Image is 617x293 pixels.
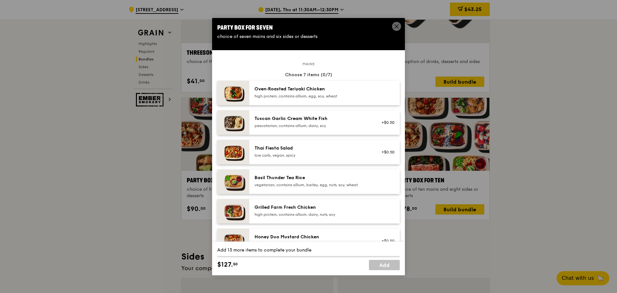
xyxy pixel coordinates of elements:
div: Honey Duo Mustard Chicken [255,234,370,240]
img: daily_normal_Oven-Roasted_Teriyaki_Chicken__Horizontal_.jpg [217,81,249,105]
div: pescatarian, contains allium, dairy, soy [255,123,370,128]
div: choice of seven mains and six sides or desserts [217,33,400,40]
div: +$0.50 [378,238,395,243]
div: Basil Thunder Tea Rice [255,175,370,181]
img: daily_normal_HORZ-Basil-Thunder-Tea-Rice.jpg [217,169,249,194]
img: daily_normal_Thai_Fiesta_Salad__Horizontal_.jpg [217,140,249,164]
span: Mains [300,61,317,67]
div: low carb, vegan, spicy [255,153,370,158]
div: +$0.50 [378,150,395,155]
span: 50 [233,261,238,267]
div: Choose 7 items (0/7) [217,72,400,78]
img: daily_normal_HORZ-Grilled-Farm-Fresh-Chicken.jpg [217,199,249,224]
div: Oven‑Roasted Teriyaki Chicken [255,86,370,92]
div: Grilled Farm Fresh Chicken [255,204,370,211]
div: high protein, contains allium, dairy, nuts, soy [255,212,370,217]
img: daily_normal_Tuscan_Garlic_Cream_White_Fish__Horizontal_.jpg [217,110,249,135]
a: Add [369,260,400,270]
span: $127. [217,260,233,270]
div: Party Box for Seven [217,23,400,32]
div: +$0.50 [378,120,395,125]
div: high protein, contains allium, egg, soy, wheat [255,94,370,99]
div: Add 13 more items to complete your bundle [217,247,400,253]
div: Tuscan Garlic Cream White Fish [255,115,370,122]
img: daily_normal_Honey_Duo_Mustard_Chicken__Horizontal_.jpg [217,229,249,253]
div: Thai Fiesta Salad [255,145,370,151]
div: high protein, contains allium, soy, wheat [255,242,370,247]
div: vegetarian, contains allium, barley, egg, nuts, soy, wheat [255,182,370,188]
